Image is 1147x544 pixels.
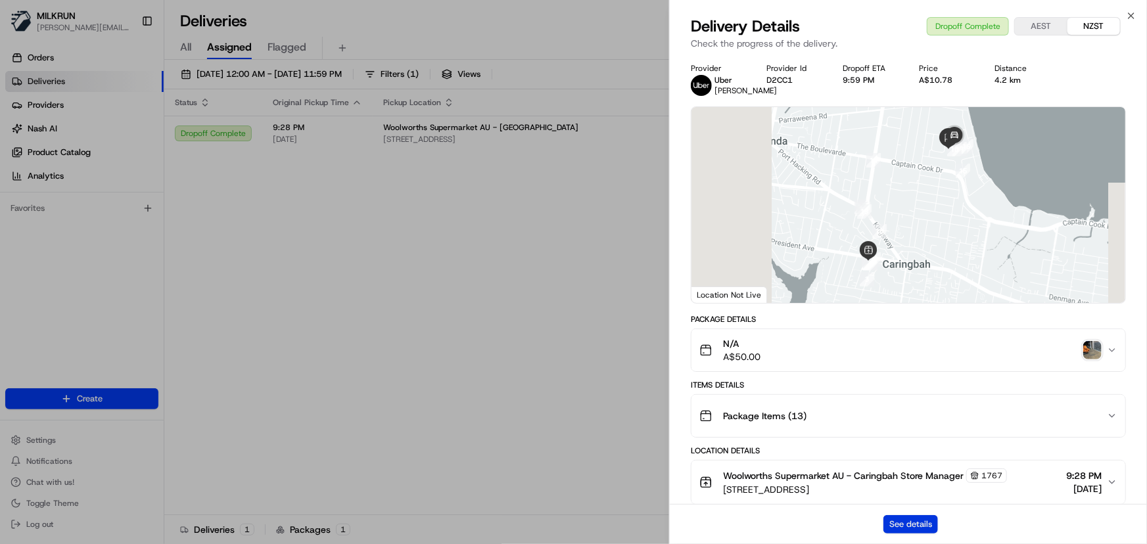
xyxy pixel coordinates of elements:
img: photo_proof_of_delivery image [1083,341,1102,359]
span: N/A [723,337,761,350]
span: Package Items ( 13 ) [723,409,807,422]
button: Package Items (13) [691,395,1125,437]
div: 7 [862,256,876,270]
div: Provider Id [767,63,822,74]
div: 17 [952,142,967,156]
span: 1767 [981,470,1002,481]
button: N/AA$50.00photo_proof_of_delivery image [691,329,1125,371]
span: Delivery Details [691,16,800,37]
div: 3 [860,272,874,286]
button: NZST [1067,18,1120,35]
button: Woolworths Supermarket AU - Caringbah Store Manager1767[STREET_ADDRESS]9:28 PM[DATE] [691,461,1125,504]
div: Location Not Live [691,286,767,303]
span: A$50.00 [723,350,761,363]
div: 15 [956,164,970,178]
div: 18 [947,142,962,156]
div: 9:59 PM [843,75,898,85]
span: [PERSON_NAME] [714,85,777,96]
div: Items Details [691,380,1126,390]
div: Distance [995,63,1050,74]
div: 11 [854,200,869,214]
div: Price [919,63,974,74]
span: [STREET_ADDRESS] [723,483,1007,496]
p: Check the progress of the delivery. [691,37,1126,50]
div: 13 [857,204,872,219]
div: Location Details [691,445,1126,456]
div: Dropoff ETA [843,63,898,74]
button: See details [883,515,938,533]
span: [DATE] [1066,482,1102,495]
button: D2CC1 [767,75,793,85]
div: 9 [866,252,881,267]
div: 14 [866,153,881,168]
div: A$10.78 [919,75,974,85]
button: AEST [1015,18,1067,35]
div: Provider [691,63,746,74]
div: 10 [872,224,887,238]
img: uber-new-logo.jpeg [691,75,712,96]
span: 9:28 PM [1066,469,1102,482]
div: 8 [863,256,878,271]
div: 16 [959,139,973,154]
div: 12 [856,202,870,216]
div: Package Details [691,314,1126,325]
span: Uber [714,75,732,85]
div: 4.2 km [995,75,1050,85]
span: Woolworths Supermarket AU - Caringbah Store Manager [723,469,964,482]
